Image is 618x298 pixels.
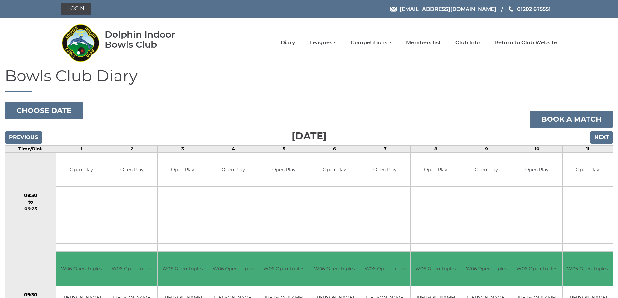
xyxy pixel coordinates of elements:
[107,145,157,152] td: 2
[158,252,208,286] td: W06 Open Triples
[563,153,613,187] td: Open Play
[508,5,551,13] a: Phone us 01202 675551
[390,7,397,12] img: Email
[461,252,512,286] td: W06 Open Triples
[530,111,613,128] a: Book a match
[461,153,512,187] td: Open Play
[360,252,410,286] td: W06 Open Triples
[360,153,410,187] td: Open Play
[158,153,208,187] td: Open Play
[411,153,461,187] td: Open Play
[494,39,557,46] a: Return to Club Website
[390,5,496,13] a: Email [EMAIL_ADDRESS][DOMAIN_NAME]
[56,145,107,152] td: 1
[157,145,208,152] td: 3
[56,153,107,187] td: Open Play
[309,153,360,187] td: Open Play
[509,6,513,12] img: Phone us
[56,252,107,286] td: W06 Open Triples
[400,6,496,12] span: [EMAIL_ADDRESS][DOMAIN_NAME]
[61,20,100,66] img: Dolphin Indoor Bowls Club
[208,153,259,187] td: Open Play
[309,145,360,152] td: 6
[590,131,613,144] input: Next
[512,252,562,286] td: W06 Open Triples
[309,252,360,286] td: W06 Open Triples
[107,252,157,286] td: W06 Open Triples
[410,145,461,152] td: 8
[406,39,441,46] a: Members list
[208,145,259,152] td: 4
[461,145,512,152] td: 9
[562,145,613,152] td: 11
[281,39,295,46] a: Diary
[411,252,461,286] td: W06 Open Triples
[455,39,480,46] a: Club Info
[259,252,309,286] td: W06 Open Triples
[512,145,562,152] td: 10
[5,145,56,152] td: Time/Rink
[360,145,410,152] td: 7
[105,30,196,50] div: Dolphin Indoor Bowls Club
[107,153,157,187] td: Open Play
[309,39,336,46] a: Leagues
[5,131,42,144] input: Previous
[5,67,613,92] h1: Bowls Club Diary
[563,252,613,286] td: W06 Open Triples
[5,152,56,252] td: 08:30 to 09:25
[512,153,562,187] td: Open Play
[61,3,91,15] a: Login
[351,39,391,46] a: Competitions
[208,252,259,286] td: W06 Open Triples
[259,153,309,187] td: Open Play
[5,102,83,119] button: Choose date
[517,6,551,12] span: 01202 675551
[259,145,309,152] td: 5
